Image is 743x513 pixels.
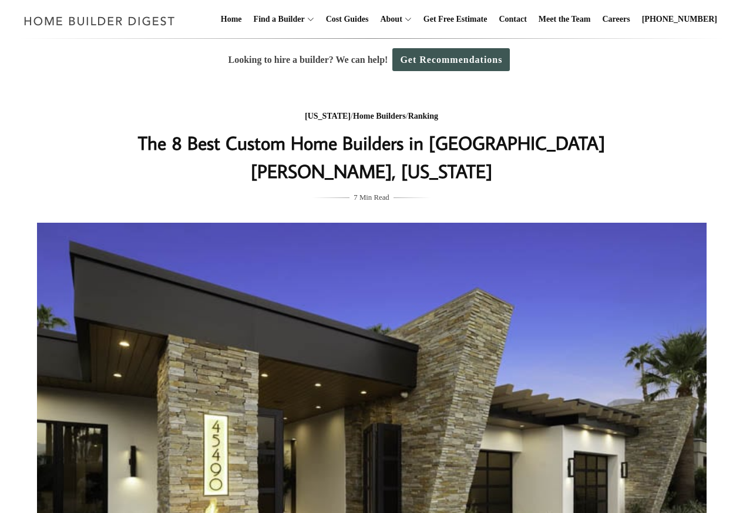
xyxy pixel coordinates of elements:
a: Contact [494,1,531,38]
a: Ranking [408,112,438,120]
a: Meet the Team [534,1,596,38]
a: Careers [598,1,635,38]
span: 7 Min Read [354,191,389,204]
h1: The 8 Best Custom Home Builders in [GEOGRAPHIC_DATA][PERSON_NAME], [US_STATE] [137,129,606,185]
a: Find a Builder [249,1,305,38]
a: [US_STATE] [305,112,351,120]
a: [PHONE_NUMBER] [637,1,722,38]
a: About [375,1,402,38]
a: Home Builders [353,112,406,120]
a: Get Free Estimate [419,1,492,38]
img: Home Builder Digest [19,9,180,32]
a: Cost Guides [321,1,374,38]
a: Home [216,1,247,38]
a: Get Recommendations [392,48,510,71]
div: / / [137,109,606,124]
